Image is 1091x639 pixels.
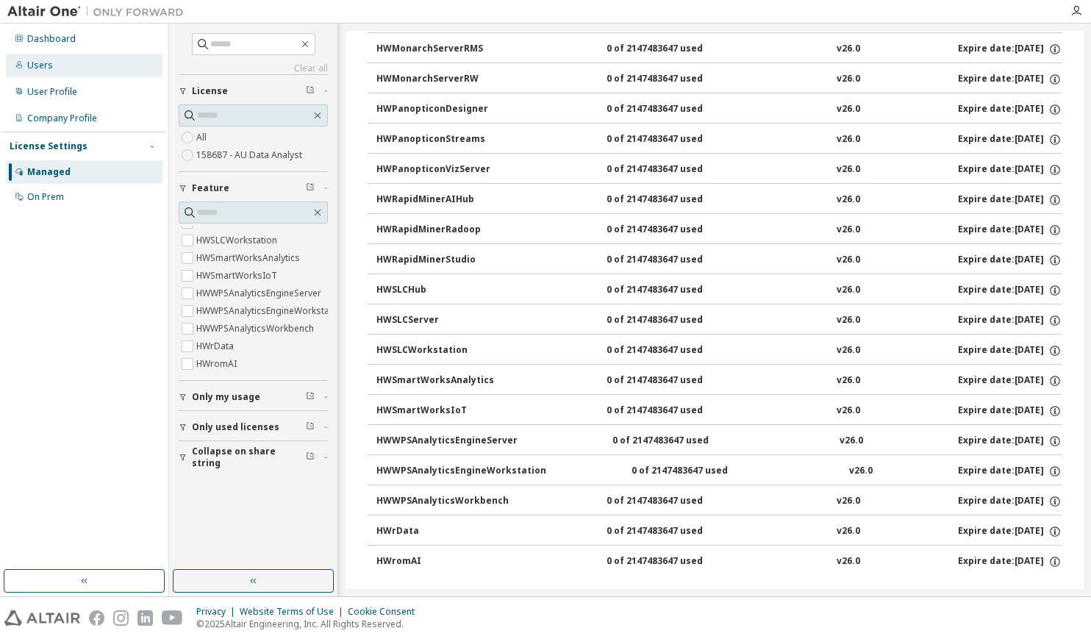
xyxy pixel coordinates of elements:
button: HWMonarchServerRMS0 of 2147483647 usedv26.0Expire date:[DATE] [376,33,1062,65]
div: v26.0 [837,103,860,116]
img: linkedin.svg [137,610,153,626]
div: HWrData [376,525,509,538]
div: HWMonarchServerRW [376,73,509,86]
div: HWromAI [376,555,509,568]
div: v26.0 [837,555,860,568]
div: License Settings [10,140,87,152]
div: v26.0 [837,133,860,146]
div: HWSmartWorksIoT [376,404,509,418]
span: Clear filter [306,182,315,194]
p: © 2025 Altair Engineering, Inc. All Rights Reserved. [196,618,423,630]
button: HWSLCHub0 of 2147483647 usedv26.0Expire date:[DATE] [376,274,1062,307]
button: License [179,75,328,107]
span: Clear filter [306,85,315,97]
img: Altair One [7,4,191,19]
div: HWPanopticonVizServer [376,163,509,176]
button: Collapse on share string [179,441,328,474]
div: v26.0 [849,465,873,478]
label: HWWPSAnalyticsEngineServer [196,285,324,302]
div: HWSLCWorkstation [376,344,509,357]
div: Expire date: [DATE] [958,465,1062,478]
div: Expire date: [DATE] [958,193,1062,207]
div: v26.0 [837,193,860,207]
div: HWRapidMinerRadoop [376,224,509,237]
div: Expire date: [DATE] [958,254,1062,267]
label: All [196,129,210,146]
div: Managed [27,166,71,178]
div: 0 of 2147483647 used [607,525,739,538]
button: Only my usage [179,381,328,413]
div: 0 of 2147483647 used [607,344,739,357]
button: HWPanopticonStreams0 of 2147483647 usedv26.0Expire date:[DATE] [376,124,1062,156]
div: 0 of 2147483647 used [612,435,745,448]
div: v26.0 [837,254,860,267]
div: 0 of 2147483647 used [607,495,739,508]
div: HWWPSAnalyticsWorkbench [376,495,509,508]
button: HWWPSAnalyticsEngineServer0 of 2147483647 usedv26.0Expire date:[DATE] [376,425,1062,457]
div: User Profile [27,86,77,98]
img: facebook.svg [89,610,104,626]
div: Cookie Consent [348,606,423,618]
span: Only my usage [192,391,260,403]
button: HWSmartWorksAnalytics0 of 2147483647 usedv26.0Expire date:[DATE] [376,365,1062,397]
button: Only used licenses [179,411,328,443]
span: Only used licenses [192,421,279,433]
div: v26.0 [837,404,860,418]
img: altair_logo.svg [4,610,80,626]
div: v26.0 [840,435,863,448]
div: HWSmartWorksAnalytics [376,374,509,388]
button: HWWPSAnalyticsWorkbench0 of 2147483647 usedv26.0Expire date:[DATE] [376,485,1062,518]
div: HWMonarchServerRMS [376,43,509,56]
img: youtube.svg [162,610,183,626]
span: Feature [192,182,229,194]
div: HWSLCServer [376,314,509,327]
button: HWPanopticonVizServer0 of 2147483647 usedv26.0Expire date:[DATE] [376,154,1062,186]
div: 0 of 2147483647 used [607,374,739,388]
div: Expire date: [DATE] [958,404,1062,418]
span: Clear filter [306,421,315,433]
div: Privacy [196,606,240,618]
div: v26.0 [837,163,860,176]
div: v26.0 [837,314,860,327]
span: Clear filter [306,391,315,403]
div: HWWPSAnalyticsEngineServer [376,435,518,448]
label: HWWPSAnalyticsEngineWorkstation [196,302,348,320]
a: Clear all [179,63,328,74]
div: Expire date: [DATE] [958,314,1062,327]
label: HWSmartWorksIoT [196,267,280,285]
span: License [192,85,228,97]
div: Expire date: [DATE] [958,344,1062,357]
div: Website Terms of Use [240,606,348,618]
button: HWWPSAnalyticsEngineWorkstation0 of 2147483647 usedv26.0Expire date:[DATE] [376,455,1062,488]
div: Dashboard [27,33,76,45]
div: 0 of 2147483647 used [632,465,764,478]
div: Company Profile [27,113,97,124]
div: v26.0 [837,284,860,297]
button: HWSLCWorkstation0 of 2147483647 usedv26.0Expire date:[DATE] [376,335,1062,367]
button: HWrData0 of 2147483647 usedv26.0Expire date:[DATE] [376,515,1062,548]
img: instagram.svg [113,610,129,626]
div: Expire date: [DATE] [958,495,1062,508]
div: 0 of 2147483647 used [607,254,739,267]
div: Expire date: [DATE] [958,555,1062,568]
div: Users [27,60,53,71]
label: HWrData [196,338,237,355]
div: v26.0 [837,73,860,86]
span: Collapse on share string [192,446,306,469]
div: Expire date: [DATE] [958,73,1062,86]
button: HWromAI0 of 2147483647 usedv26.0Expire date:[DATE] [376,546,1062,578]
div: 0 of 2147483647 used [607,555,739,568]
div: 0 of 2147483647 used [607,404,739,418]
button: Feature [179,172,328,204]
div: v26.0 [837,374,860,388]
label: HWromAI [196,355,240,373]
div: v26.0 [837,495,860,508]
div: HWPanopticonDesigner [376,103,509,116]
div: 0 of 2147483647 used [607,133,739,146]
button: HWPanopticonDesigner0 of 2147483647 usedv26.0Expire date:[DATE] [376,93,1062,126]
div: On Prem [27,191,64,203]
div: v26.0 [837,344,860,357]
div: v26.0 [837,525,860,538]
div: 0 of 2147483647 used [607,284,739,297]
div: 0 of 2147483647 used [607,103,739,116]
